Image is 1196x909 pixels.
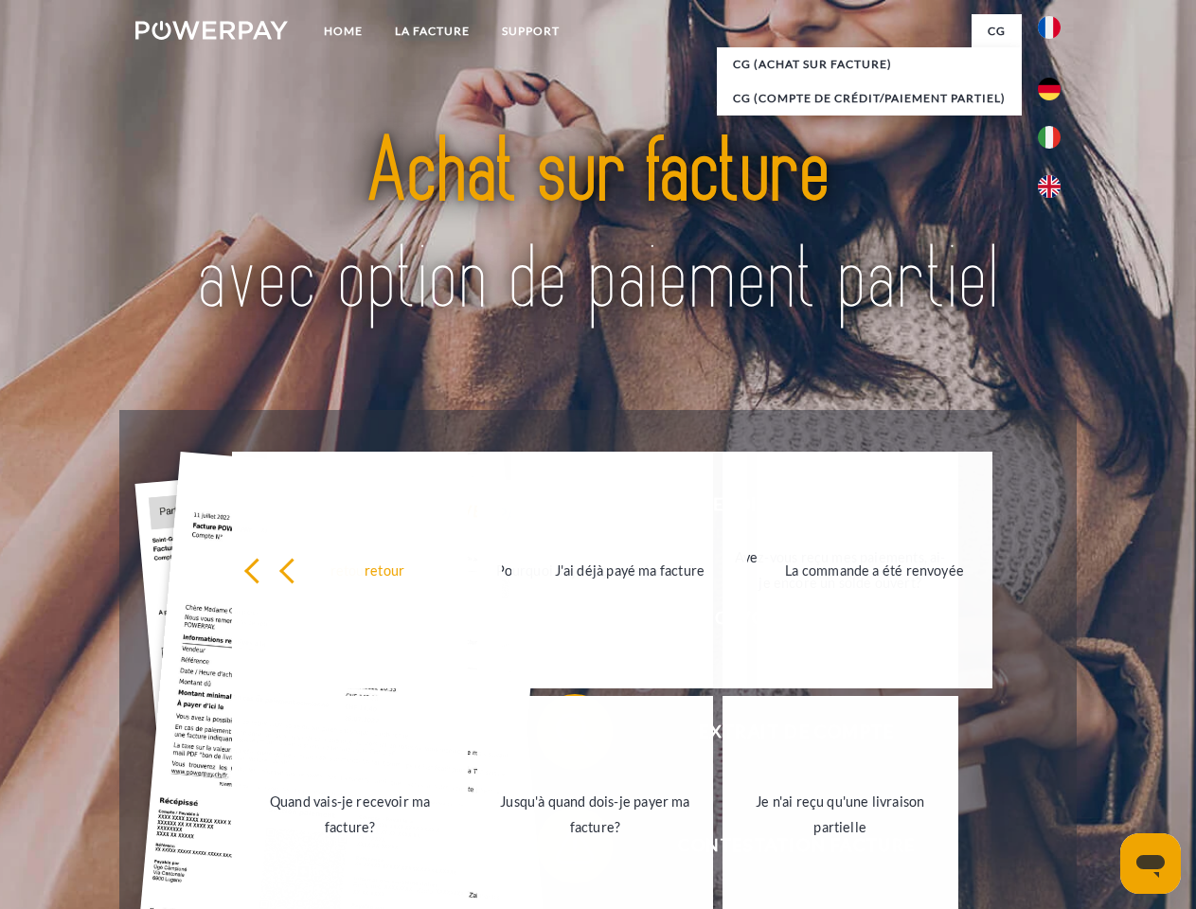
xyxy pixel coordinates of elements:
iframe: Bouton de lancement de la fenêtre de messagerie [1120,833,1181,894]
div: Jusqu'à quand dois-je payer ma facture? [489,789,702,840]
div: retour [278,557,491,582]
img: logo-powerpay-white.svg [135,21,288,40]
a: CG [972,14,1022,48]
a: Home [308,14,379,48]
div: J'ai déjà payé ma facture [523,557,736,582]
img: fr [1038,16,1061,39]
div: retour [243,557,456,582]
div: La commande a été renvoyée [768,557,981,582]
a: Support [486,14,576,48]
img: de [1038,78,1061,100]
div: Quand vais-je recevoir ma facture? [243,789,456,840]
a: LA FACTURE [379,14,486,48]
a: CG (achat sur facture) [717,47,1022,81]
div: Je n'ai reçu qu'une livraison partielle [734,789,947,840]
img: en [1038,175,1061,198]
img: it [1038,126,1061,149]
a: CG (Compte de crédit/paiement partiel) [717,81,1022,116]
img: title-powerpay_fr.svg [181,91,1015,363]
